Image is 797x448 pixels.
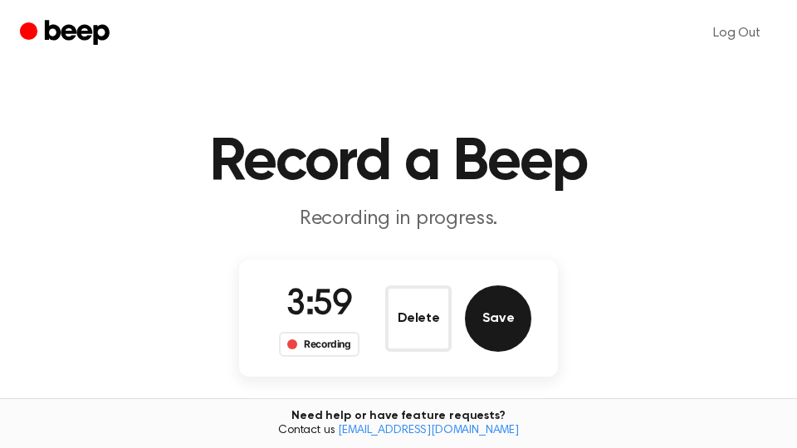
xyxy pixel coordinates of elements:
span: 3:59 [286,288,352,323]
h1: Record a Beep [20,133,777,192]
a: Log Out [697,13,777,53]
span: Contact us [10,424,787,439]
div: Recording [279,332,359,357]
p: Recording in progress. [80,206,717,233]
button: Save Audio Record [465,285,531,352]
a: [EMAIL_ADDRESS][DOMAIN_NAME] [338,425,519,436]
button: Delete Audio Record [385,285,452,352]
a: Beep [20,17,114,50]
